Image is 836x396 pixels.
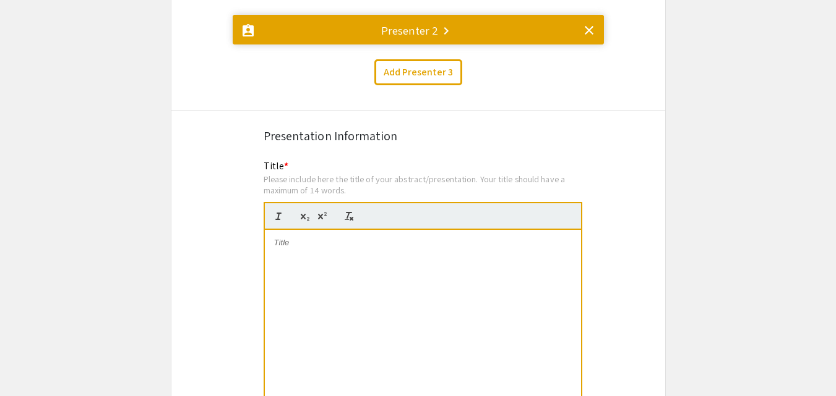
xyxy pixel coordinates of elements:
button: Add Presenter 3 [374,59,462,85]
div: Please include here the title of your abstract/presentation. Your title should have a maximum of ... [264,174,582,195]
mat-expansion-panel-header: Presenter 2 [233,15,604,44]
mat-label: Title [264,159,289,172]
iframe: Chat [9,340,53,387]
mat-icon: assignment_ind [241,23,256,38]
div: Presentation Information [264,127,573,145]
div: Presenter 2 [381,22,439,39]
mat-icon: keyboard_arrow_right [439,23,454,38]
mat-icon: clear [582,23,597,38]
